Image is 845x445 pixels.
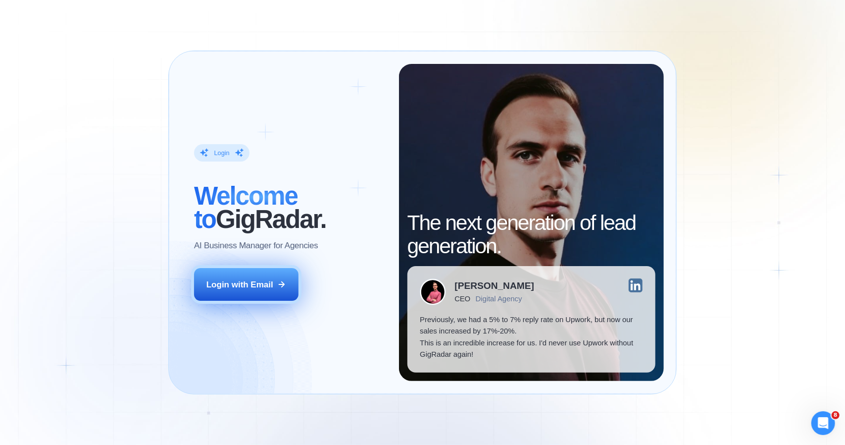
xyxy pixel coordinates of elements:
[832,411,840,419] span: 8
[214,149,229,157] div: Login
[455,281,535,290] div: [PERSON_NAME]
[811,411,835,435] iframe: Intercom live chat
[194,185,386,231] h2: ‍ GigRadar.
[206,279,273,290] div: Login with Email
[194,240,318,251] p: AI Business Manager for Agencies
[476,294,522,303] div: Digital Agency
[455,294,470,303] div: CEO
[194,182,298,233] span: Welcome to
[407,211,655,258] h2: The next generation of lead generation.
[194,268,298,301] button: Login with Email
[420,314,643,360] p: Previously, we had a 5% to 7% reply rate on Upwork, but now our sales increased by 17%-20%. This ...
